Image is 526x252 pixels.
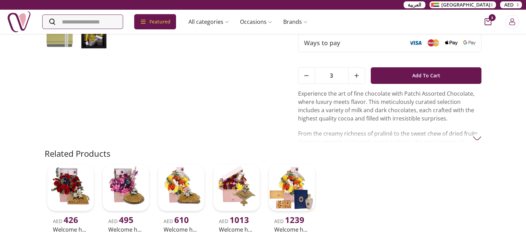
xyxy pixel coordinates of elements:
[174,214,189,225] span: 610
[64,214,78,225] span: 426
[53,218,78,224] span: AED
[266,162,318,235] a: uae-gifts-Welcome Home Chocolate 11AED 1239Welcome home chocolate 11
[485,18,491,25] button: cart-button
[100,162,152,235] a: uae-gifts-Welcome Home Chocolate 7AED 495Welcome home chocolate 7
[164,225,199,234] h2: Welcome home chocolate 8
[219,218,249,224] span: AED
[505,15,519,29] button: Login
[213,165,260,211] img: uae-gifts-Welcome Home Chocolate 9
[108,218,133,224] span: AED
[412,69,440,82] span: Add To Cart
[371,67,482,84] button: Add To Cart
[43,15,123,29] input: Search
[298,89,482,123] p: Experience the art of fine chocolate with Patchi Assorted Chocolate, where luxury meets flavor. T...
[274,225,310,234] h2: Welcome home chocolate 11
[431,3,439,7] img: Arabic_dztd3n.png
[119,214,133,225] span: 495
[45,162,96,235] a: uae-gifts-Welcome home amazing gift 33AED 426Welcome home amazing gift 33
[408,1,421,8] span: العربية
[269,165,315,211] img: uae-gifts-Welcome Home Chocolate 11
[155,162,207,235] a: uae-gifts-Welcome Home Chocolate 8AED 610Welcome home chocolate 8
[47,165,94,211] img: uae-gifts-Welcome home amazing gift 33
[164,218,189,224] span: AED
[103,165,149,211] img: uae-gifts-Welcome Home Chocolate 7
[53,225,88,234] h2: Welcome home amazing gift 33
[79,22,109,49] img: Patchi Assorted Chocolate
[473,134,481,143] img: arrow
[108,225,144,234] h2: Welcome home chocolate 7
[7,10,31,34] img: Nigwa-uae-gifts
[234,15,278,29] a: Occasions
[134,14,176,29] div: Featured
[183,15,234,29] a: All categories
[504,1,514,8] span: AED
[463,40,476,45] img: Google Pay
[430,1,496,8] button: [GEOGRAPHIC_DATA]
[219,225,254,234] h2: Welcome home chocolate 9
[427,39,440,46] img: Mastercard
[230,214,249,225] span: 1013
[315,68,348,84] span: 3
[158,165,204,211] img: uae-gifts-Welcome Home Chocolate 8
[409,40,422,45] img: Visa
[278,15,313,29] a: Brands
[445,40,458,46] img: Apple Pay
[285,214,304,225] span: 1239
[211,162,262,235] a: uae-gifts-Welcome Home Chocolate 9AED 1013Welcome home chocolate 9
[298,129,482,163] p: From the creamy richness of praliné to the sweet chew of dried fruits, the nutty crunch of almond...
[45,148,110,159] h2: Related Products
[45,22,75,49] img: Patchi Assorted Chocolate
[441,1,490,8] span: [GEOGRAPHIC_DATA]
[274,218,304,224] span: AED
[489,14,496,21] span: 3
[304,38,340,48] span: Ways to pay
[500,1,522,8] button: AED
